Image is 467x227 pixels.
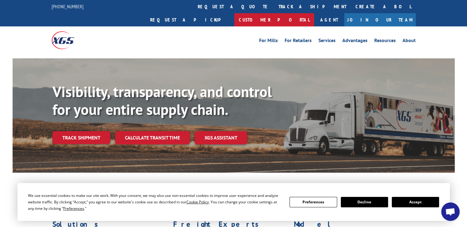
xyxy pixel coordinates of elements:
[403,38,416,45] a: About
[146,13,234,26] a: Request a pickup
[441,202,460,221] div: Open chat
[290,197,337,207] button: Preferences
[18,183,450,221] div: Cookie Consent Prompt
[318,38,336,45] a: Services
[186,199,209,205] span: Cookie Policy
[234,13,314,26] a: Customer Portal
[259,38,278,45] a: For Mills
[342,38,368,45] a: Advantages
[53,131,110,144] a: Track shipment
[52,3,84,10] a: [PHONE_NUMBER]
[314,13,344,26] a: Agent
[28,192,282,212] div: We use essential cookies to make our site work. With your consent, we may also use non-essential ...
[374,38,396,45] a: Resources
[341,197,388,207] button: Decline
[115,131,190,144] a: Calculate transit time
[392,197,439,207] button: Accept
[53,82,272,119] b: Visibility, transparency, and control for your entire supply chain.
[344,13,416,26] a: Join Our Team
[195,131,247,144] a: XGS ASSISTANT
[63,206,84,211] span: Preferences
[285,38,312,45] a: For Retailers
